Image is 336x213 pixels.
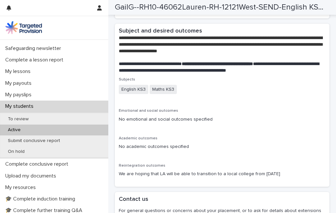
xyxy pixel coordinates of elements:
p: My lessons [3,68,36,75]
p: Upload my documents [3,173,61,179]
p: No academic outcomes specified [119,143,325,150]
h2: Contact us [119,196,148,203]
p: To review [3,116,34,122]
p: Active [3,127,26,133]
p: Safeguarding newsletter [3,45,66,52]
h2: Subject and desired outcomes [119,28,202,35]
span: Maths KS3 [150,85,177,94]
p: No emotional and social outcomes specified [119,116,325,123]
p: My resources [3,184,41,191]
p: My payouts [3,80,37,86]
span: Reintegration outcomes [119,164,165,168]
p: My students [3,103,39,109]
p: Complete conclusive report [3,161,73,167]
span: English KS3 [119,85,148,94]
p: Submit conclusive report [3,138,65,144]
h2: GailG--RH10-46062Lauren-RH-12121West-SEND-English KS3 Maths KS3-16467 [115,3,327,12]
span: Academic outcomes [119,136,157,140]
span: Subjects [119,78,135,82]
p: We are hoping that LA will be able to transition to a local college from [DATE] [119,171,325,177]
img: M5nRWzHhSzIhMunXDL62 [5,21,42,34]
p: On hold [3,149,30,154]
p: Complete a lesson report [3,57,69,63]
p: My payslips [3,92,37,98]
span: Emotional and social outcomes [119,109,178,113]
p: 🎓 Complete induction training [3,196,80,202]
